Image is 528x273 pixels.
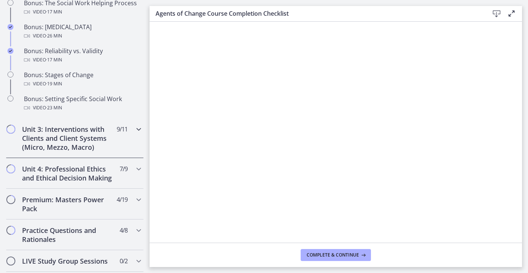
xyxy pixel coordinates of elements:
h2: Premium: Masters Power Pack [22,195,113,213]
span: · 26 min [46,31,62,40]
span: · 17 min [46,7,62,16]
h2: Unit 4: Professional Ethics and Ethical Decision Making [22,164,113,182]
span: 9 / 11 [117,125,128,134]
h3: Agents of Change Course Completion Checklist [156,9,477,18]
div: Bonus: Reliability vs. Validity [24,46,141,64]
span: · 19 min [46,79,62,88]
div: Video [24,31,141,40]
div: Video [24,103,141,112]
h2: LIVE Study Group Sessions [22,257,113,266]
span: Complete & continue [307,252,359,258]
i: Completed [7,24,13,30]
h2: Unit 3: Interventions with Clients and Client Systems (Micro, Mezzo, Macro) [22,125,113,152]
div: Video [24,55,141,64]
span: · 23 min [46,103,62,112]
span: · 17 min [46,55,62,64]
div: Video [24,7,141,16]
div: Bonus: [MEDICAL_DATA] [24,22,141,40]
div: Video [24,79,141,88]
h2: Practice Questions and Rationales [22,226,113,244]
span: 4 / 19 [117,195,128,204]
span: 0 / 2 [120,257,128,266]
span: 7 / 9 [120,164,128,173]
div: Bonus: Setting Specific Social Work [24,94,141,112]
div: Bonus: Stages of Change [24,70,141,88]
span: 4 / 8 [120,226,128,235]
i: Completed [7,48,13,54]
button: Complete & continue [301,249,371,261]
